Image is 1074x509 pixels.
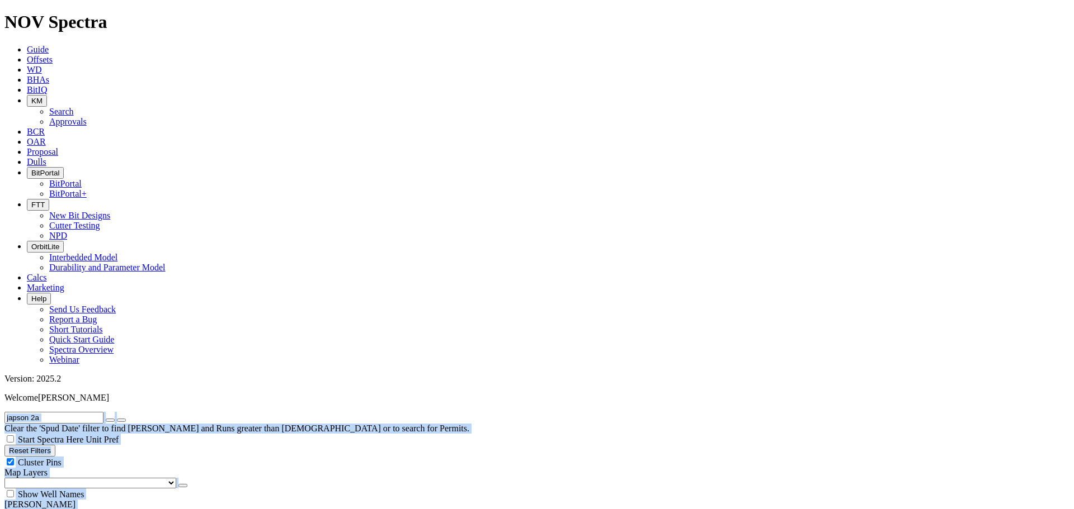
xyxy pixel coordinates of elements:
a: Send Us Feedback [49,305,116,314]
a: BHAs [27,75,49,84]
span: BitPortal [31,169,59,177]
span: FTT [31,201,45,209]
a: Guide [27,45,49,54]
div: Version: 2025.2 [4,374,1070,384]
a: BitIQ [27,85,47,94]
a: BitPortal+ [49,189,87,198]
a: Calcs [27,273,47,282]
a: Webinar [49,355,79,364]
p: Welcome [4,393,1070,403]
a: Cutter Testing [49,221,100,230]
span: Cluster Pins [18,458,62,467]
a: Report a Bug [49,315,97,324]
button: FTT [27,199,49,211]
a: Dulls [27,157,46,167]
span: Clear the 'Spud Date' filter to find [PERSON_NAME] and Runs greater than [DEMOGRAPHIC_DATA] or to... [4,424,469,433]
a: OAR [27,137,46,146]
h1: NOV Spectra [4,12,1070,32]
button: Reset Filters [4,445,55,456]
span: Help [31,294,46,303]
span: OrbitLite [31,242,59,251]
a: Proposal [27,147,58,156]
input: Start Spectra Here [7,435,14,443]
input: Search [4,412,103,424]
button: KM [27,95,47,107]
a: Spectra Overview [49,345,114,354]
span: Start Spectra Here [18,435,83,444]
a: Interbedded Model [49,253,117,262]
a: BCR [27,127,45,136]
span: KM [31,97,43,105]
a: New Bit Designs [49,211,110,220]
span: [PERSON_NAME] [38,393,109,402]
span: Unit Pref [86,435,119,444]
a: BitPortal [49,179,82,188]
button: OrbitLite [27,241,64,253]
a: Approvals [49,117,87,126]
a: Quick Start Guide [49,335,114,344]
span: Map Layers [4,468,48,477]
a: Short Tutorials [49,325,103,334]
a: Marketing [27,283,64,292]
a: NPD [49,231,67,240]
a: WD [27,65,42,74]
span: Show Well Names [18,489,84,499]
button: Help [27,293,51,305]
a: Durability and Parameter Model [49,263,166,272]
button: BitPortal [27,167,64,179]
a: Offsets [27,55,53,64]
a: Search [49,107,74,116]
